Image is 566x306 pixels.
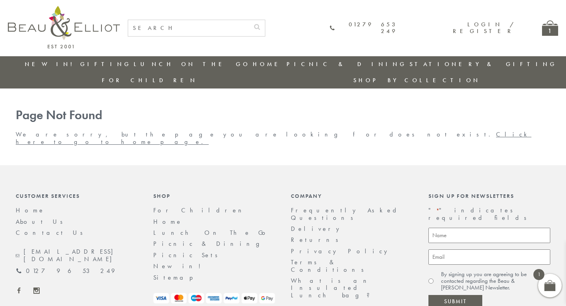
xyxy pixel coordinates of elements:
[102,76,197,84] a: For Children
[153,218,182,226] a: Home
[16,218,68,226] a: About Us
[16,193,138,199] div: Customer Services
[16,229,88,237] a: Contact Us
[253,60,284,68] a: Home
[16,206,45,214] a: Home
[153,193,275,199] div: Shop
[25,60,77,68] a: New in!
[291,247,391,255] a: Privacy Policy
[153,206,248,214] a: For Children
[153,262,206,270] a: New in!
[153,251,223,259] a: Picnic Sets
[153,273,204,282] a: Sitemap
[428,207,550,221] p: " " indicates required fields
[330,21,397,35] a: 01279 653 249
[441,271,550,291] label: By signing up you are agreeing to be contacted regarding the Beau & [PERSON_NAME] Newsletter.
[153,293,275,304] img: payment-logos.png
[428,249,550,265] input: Email
[353,76,480,84] a: Shop by collection
[134,60,250,68] a: Lunch On The Go
[291,206,401,221] a: Frequently Asked Questions
[453,20,515,35] a: Login / Register
[8,6,120,48] img: logo
[153,229,270,237] a: Lunch On The Go
[291,236,344,244] a: Returns
[533,269,544,280] span: 1
[291,277,376,299] a: What is an Insulated Lunch bag?
[428,193,550,199] div: Sign up for newsletters
[287,60,407,68] a: Picnic & Dining
[291,258,369,273] a: Terms & Conditions
[16,130,531,146] a: Click here to go to home page.
[128,20,249,36] input: SEARCH
[542,20,558,36] a: 1
[428,228,550,243] input: Name
[16,248,138,263] a: [EMAIL_ADDRESS][DOMAIN_NAME]
[153,240,267,248] a: Picnic & Dining
[291,193,413,199] div: Company
[410,60,557,68] a: Stationery & Gifting
[8,108,558,146] div: We are sorry, but the page you are looking for does not exist.
[80,60,131,68] a: Gifting
[291,225,344,233] a: Delivery
[16,108,550,123] h1: Page Not Found
[16,267,115,275] a: 01279 653 249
